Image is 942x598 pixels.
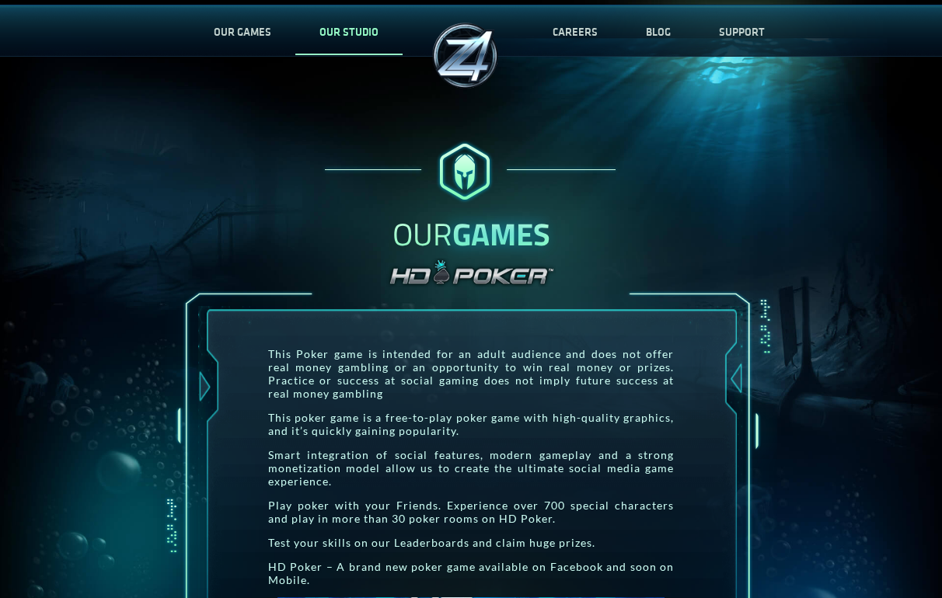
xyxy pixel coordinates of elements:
p: Play poker with your Friends. Experience over 700 special characters and play in more than 30 pok... [268,499,675,525]
a: OUR GAMES [190,6,295,57]
img: palace [386,258,556,287]
p: Smart integration of social features, modern gameplay and a strong monetization model allow us to... [268,448,675,488]
b: GAMES [452,210,550,258]
p: HD Poker – A brand new poker game available on Facebook and soon on Mobile. [268,560,675,586]
p: This poker game is a free-to-play poker game with high-quality graphics, and it’s quickly gaining... [268,411,675,437]
h1: OUR [6,210,936,258]
img: palace [427,17,504,95]
a: CAREERS [529,6,622,57]
a: SUPPORT [695,6,789,57]
p: Test your skills on our Leaderboards and claim huge prizes. [268,536,675,549]
img: palace [319,137,623,207]
a: OUR STUDIO [295,6,403,57]
p: This Poker game is intended for an adult audience and does not offer real money gambling or an op... [268,347,675,400]
a: BLOG [622,6,695,57]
